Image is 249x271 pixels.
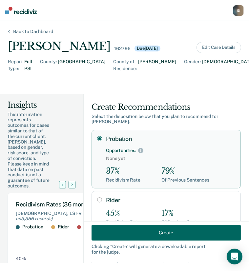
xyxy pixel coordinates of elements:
div: Full PSI [24,58,32,86]
div: Of Previous Sentences [161,177,209,183]
label: Probation [106,135,235,143]
div: Open Intercom Messenger [227,249,242,264]
button: Create [92,225,241,241]
div: Select the disposition below that you plan to recommend for [PERSON_NAME] . [92,114,241,125]
span: None yet [106,156,235,161]
div: 162796 [114,46,130,51]
img: Recidiviz [5,7,37,14]
div: [GEOGRAPHIC_DATA] [58,58,105,86]
div: County : [40,58,57,86]
div: Rider [58,224,69,230]
div: [DEMOGRAPHIC_DATA], LSI-R = 21-28, CONTROLLED SUBSTANCE-POSSESSION OF offenses [16,211,247,222]
div: Recidivism Rate [106,220,140,225]
div: [PERSON_NAME] [8,40,110,53]
div: 37% [106,166,140,176]
div: 79% [161,166,209,176]
button: Edit Case Details [197,42,241,53]
div: Due [DATE] [135,46,161,51]
div: Create Recommendations [92,102,241,112]
div: Recidivism Rates (36 months) [16,201,247,208]
div: I D [233,5,244,16]
text: 40% [16,256,26,261]
button: ID [233,5,244,16]
div: Probation [22,224,43,230]
div: Insights [8,100,67,110]
div: Clicking " Create " will generate a downloadable report for the judge. [92,244,241,255]
div: Report Type : [8,58,23,86]
div: Back to Dashboard [5,29,61,34]
div: 45% [106,209,140,218]
div: [PERSON_NAME] [138,58,176,86]
div: Recidivism Rate [106,177,140,183]
label: Rider [106,197,235,204]
div: 17% [161,209,209,218]
div: Opportunities: [106,148,136,153]
div: This information represents outcomes for cases similar to that of the current client, [PERSON_NAM... [8,112,67,189]
span: (Based on 3,356 records ) [16,211,233,222]
div: Gender : [184,58,201,86]
div: Of Previous Sentences [161,220,209,225]
div: County of Residence : [113,58,137,86]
